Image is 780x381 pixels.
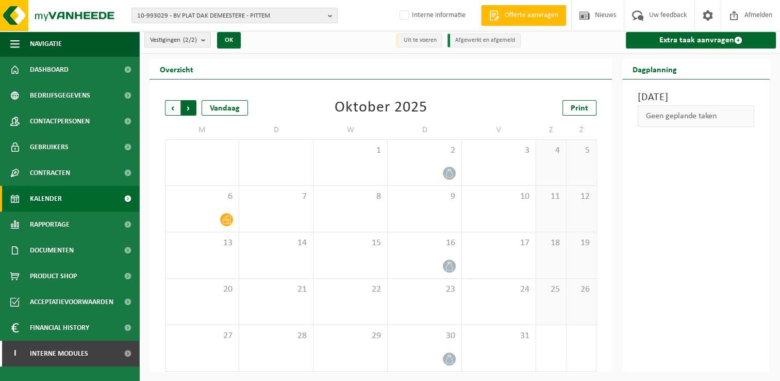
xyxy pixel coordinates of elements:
span: Contactpersonen [30,108,90,134]
span: 5 [572,145,591,156]
span: 16 [393,237,456,249]
span: 3 [467,145,530,156]
td: M [165,121,239,139]
h3: [DATE] [638,90,754,105]
span: Financial History [30,315,89,341]
span: 9 [393,191,456,202]
span: 21 [244,284,308,295]
td: D [388,121,462,139]
h2: Overzicht [150,59,204,79]
span: 7 [244,191,308,202]
span: 29 [319,330,382,342]
span: 10 [467,191,530,202]
span: 17 [467,237,530,249]
span: 15 [319,237,382,249]
span: 10-993029 - BV PLAT DAK DEMEESTERE - PITTEM [137,8,324,24]
span: Offerte aanvragen [502,10,561,21]
span: 1 [319,145,382,156]
span: 14 [244,237,308,249]
span: 20 [171,284,234,295]
span: Navigatie [30,31,62,57]
td: D [239,121,313,139]
span: 24 [467,284,530,295]
div: Vandaag [202,100,248,116]
div: Geen geplande taken [638,105,754,127]
span: 6 [171,191,234,202]
span: 11 [541,191,561,202]
span: Kalender [30,186,62,212]
span: 23 [393,284,456,295]
span: 31 [467,330,530,342]
span: Product Shop [30,263,77,289]
span: 2 [393,145,456,156]
button: Vestigingen(2/2) [144,32,211,47]
a: Offerte aanvragen [481,5,566,26]
button: OK [217,32,241,49]
span: 18 [541,237,561,249]
span: Gebruikers [30,134,69,160]
span: Rapportage [30,212,70,237]
span: Print [571,104,588,113]
span: 8 [319,191,382,202]
td: W [313,121,388,139]
span: 4 [541,145,561,156]
label: Interne informatie [397,8,466,23]
span: Interne modules [30,341,88,367]
span: Volgende [181,100,196,116]
span: 25 [541,284,561,295]
a: Print [562,100,596,116]
td: Z [536,121,567,139]
td: Z [567,121,597,139]
div: Oktober 2025 [335,100,427,116]
li: Uit te voeren [396,34,442,47]
span: 28 [244,330,308,342]
span: Contracten [30,160,70,186]
span: 12 [572,191,591,202]
span: Dashboard [30,57,69,83]
a: Extra taak aanvragen [626,32,776,49]
count: (2/2) [183,37,197,43]
span: Vestigingen [150,33,197,48]
span: Bedrijfsgegevens [30,83,90,108]
li: Afgewerkt en afgemeld [447,34,521,47]
span: Documenten [30,237,74,263]
button: 10-993029 - BV PLAT DAK DEMEESTERE - PITTEM [131,8,338,23]
h2: Dagplanning [622,59,687,79]
span: Vorige [165,100,180,116]
span: Acceptatievoorwaarden [30,289,113,315]
span: 13 [171,237,234,249]
span: 19 [572,237,591,249]
span: 27 [171,330,234,342]
span: I [10,341,20,367]
span: 22 [319,284,382,295]
span: 26 [572,284,591,295]
span: 30 [393,330,456,342]
td: V [462,121,536,139]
